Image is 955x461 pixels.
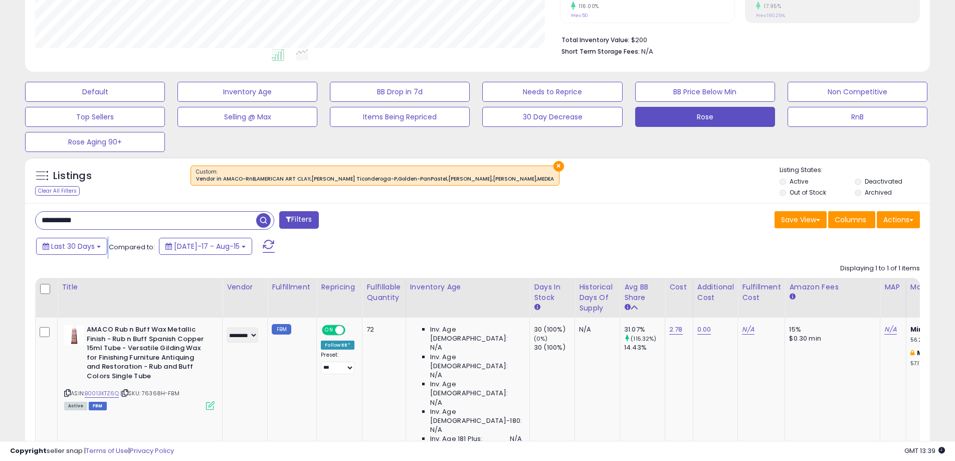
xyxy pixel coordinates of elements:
[789,292,795,301] small: Amazon Fees.
[910,350,914,356] i: This overrides the store level max markup for this listing
[174,241,240,251] span: [DATE]-17 - Aug-15
[790,177,808,186] label: Active
[25,107,165,127] button: Top Sellers
[635,82,775,102] button: BB Price Below Min
[624,303,630,312] small: Avg BB Share.
[756,13,785,19] small: Prev: 190.29%
[62,282,218,292] div: Title
[53,169,92,183] h5: Listings
[553,161,564,172] button: ×
[579,325,612,334] div: N/A
[159,238,252,255] button: [DATE]-17 - Aug-15
[321,352,354,374] div: Preset:
[534,325,575,334] div: 30 (100%)
[177,107,317,127] button: Selling @ Max
[561,33,912,45] li: $200
[579,282,616,314] div: Historical Days Of Supply
[130,446,174,455] a: Privacy Policy
[64,325,215,409] div: ASIN:
[669,282,689,292] div: Cost
[910,325,925,334] b: Min:
[828,211,875,228] button: Columns
[624,325,665,334] div: 31.07%
[223,278,268,318] th: CSV column name: cust_attr_2_Vendor
[865,188,892,197] label: Archived
[227,282,263,292] div: Vendor
[10,446,47,455] strong: Copyright
[576,3,599,10] small: 116.00%
[641,47,653,56] span: N/A
[884,282,901,292] div: MAP
[482,107,622,127] button: 30 Day Decrease
[323,326,335,335] span: ON
[64,402,87,410] span: All listings currently available for purchase on Amazon
[561,36,630,44] b: Total Inventory Value:
[430,325,522,343] span: Inv. Age [DEMOGRAPHIC_DATA]:
[177,82,317,102] button: Inventory Age
[10,446,174,456] div: seller snap | |
[788,107,927,127] button: RnB
[534,343,575,352] div: 30 (100%)
[196,176,554,183] div: Vendor in AMACO-RnB,AMERICAN ART CLAY,[PERSON_NAME] Ticonderoga-P,Golden-PanPastel,[PERSON_NAME],...
[742,325,754,335] a: N/A
[87,325,209,383] b: AMACO Rub n Buff Wax Metallic Finish - Rub n Buff Spanish Copper 15ml Tube - Versatile Gilding Wa...
[482,82,622,102] button: Needs to Reprice
[917,348,934,358] b: Max:
[366,325,398,334] div: 72
[865,177,902,186] label: Deactivated
[510,434,522,443] span: N/A
[109,242,155,252] span: Compared to:
[697,282,734,303] div: Additional Cost
[430,434,483,443] span: Inv. Age 181 Plus:
[697,325,711,335] a: 0.00
[25,82,165,102] button: Default
[36,238,107,255] button: Last 30 Days
[25,132,165,152] button: Rose Aging 90+
[789,334,872,343] div: $0.30 min
[330,107,470,127] button: Items Being Repriced
[35,186,80,196] div: Clear All Filters
[120,389,179,397] span: | SKU: 76368H-FBM
[430,407,522,425] span: Inv. Age [DEMOGRAPHIC_DATA]-180:
[788,82,927,102] button: Non Competitive
[344,326,360,335] span: OFF
[835,215,866,225] span: Columns
[89,402,107,410] span: FBM
[430,425,442,434] span: N/A
[321,341,354,350] div: Follow BB *
[86,446,128,455] a: Terms of Use
[635,107,775,127] button: Rose
[742,282,781,303] div: Fulfillment Cost
[534,282,570,303] div: Days In Stock
[790,188,826,197] label: Out of Stock
[760,3,781,10] small: 17.95%
[624,282,661,303] div: Avg BB Share
[561,47,640,56] b: Short Term Storage Fees:
[884,325,896,335] a: N/A
[430,353,522,371] span: Inv. Age [DEMOGRAPHIC_DATA]:
[410,282,525,292] div: Inventory Age
[279,211,318,229] button: Filters
[430,398,442,407] span: N/A
[780,166,930,175] p: Listing States:
[669,325,683,335] a: 2.78
[534,335,548,343] small: (0%)
[775,211,827,228] button: Save View
[430,380,522,398] span: Inv. Age [DEMOGRAPHIC_DATA]:
[789,325,872,334] div: 15%
[272,282,312,292] div: Fulfillment
[877,211,920,228] button: Actions
[430,343,442,352] span: N/A
[430,371,442,380] span: N/A
[85,389,119,398] a: B0013KTZ6Q
[51,241,95,251] span: Last 30 Days
[534,303,540,312] small: Days In Stock.
[840,264,920,273] div: Displaying 1 to 1 of 1 items
[366,282,401,303] div: Fulfillable Quantity
[196,168,554,183] span: Custom:
[789,282,876,292] div: Amazon Fees
[571,13,588,19] small: Prev: 50
[272,324,291,335] small: FBM
[330,82,470,102] button: BB Drop in 7d
[321,282,358,292] div: Repricing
